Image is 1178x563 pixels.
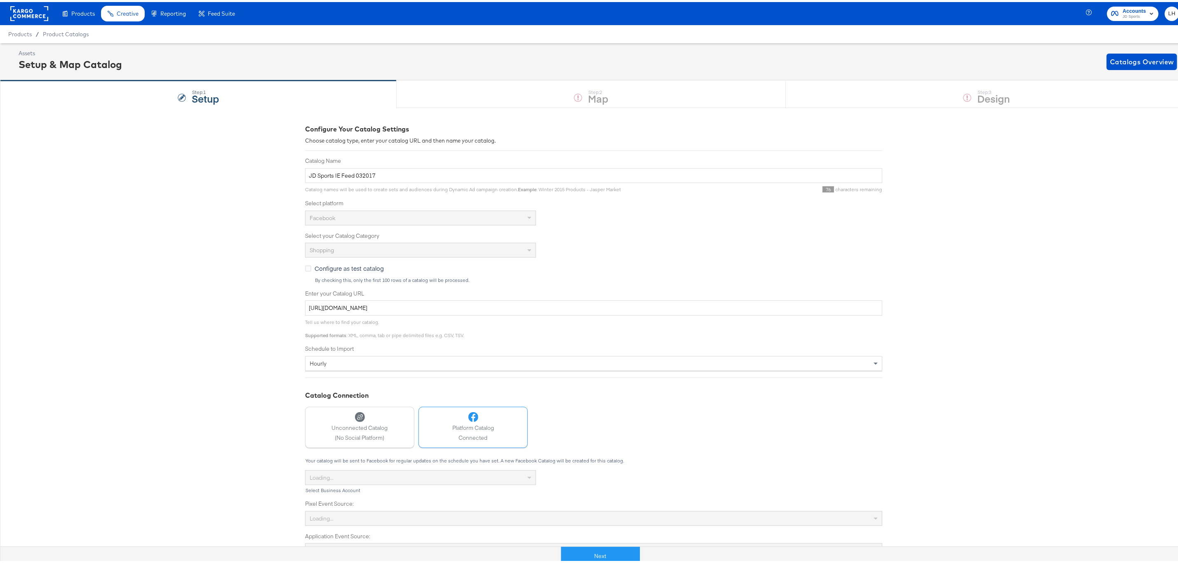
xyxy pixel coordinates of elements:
div: Catalog Connection [305,389,882,398]
strong: Supported formats [305,330,346,336]
div: Your catalog will be sent to Facebook for regular updates on the schedule you have set. A new Fac... [305,456,882,462]
span: Facebook [310,212,335,220]
span: Products [71,8,95,15]
a: Product Catalogs [43,29,89,35]
input: Name your catalog e.g. My Dynamic Product Catalog [305,166,882,181]
button: Platform CatalogConnected [419,405,528,446]
span: Feed Suite [208,8,235,15]
span: 76 [823,184,834,190]
strong: Setup [192,89,219,103]
span: Accounts [1123,5,1146,14]
label: Pixel Event Source: [305,498,882,506]
div: Configure Your Catalog Settings [305,122,882,132]
span: Configure as test catalog [315,262,384,270]
button: Catalogs Overview [1107,52,1177,68]
label: Enter your Catalog URL [305,288,882,296]
label: Schedule to Import [305,343,882,351]
span: Creative [117,8,139,15]
div: Assets [19,47,122,55]
div: Loading... [306,469,536,483]
span: Reporting [160,8,186,15]
span: Catalog names will be used to create sets and audiences during Dynamic Ad campaign creation. : Wi... [305,184,621,190]
div: Loading... [306,509,882,523]
span: Catalogs Overview [1110,54,1174,66]
span: JD Sports [1123,12,1146,18]
label: Select your Catalog Category [305,230,882,238]
div: Select Business Account [305,486,536,491]
span: Unconnected Catalog [332,422,388,430]
div: Step: 1 [192,87,219,93]
span: LH [1168,7,1176,16]
button: AccountsJD Sports [1107,5,1159,19]
div: By checking this, only the first 100 rows of a catalog will be processed. [315,275,882,281]
span: / [32,29,43,35]
span: hourly [310,358,327,365]
span: Platform Catalog [452,422,494,430]
span: Tell us where to find your catalog. : XML, comma, tab or pipe delimited files e.g. CSV, TSV. [305,317,464,336]
span: Shopping [310,244,334,252]
span: (No Social Platform) [332,432,388,440]
input: Enter Catalog URL, e.g. http://www.example.com/products.xml [305,298,882,314]
span: Connected [452,432,494,440]
button: Unconnected Catalog(No Social Platform) [305,405,414,446]
span: Products [8,29,32,35]
strong: Example [518,184,536,190]
label: Catalog Name [305,155,882,163]
div: characters remaining [621,184,882,191]
label: Select platform [305,197,882,205]
div: Setup & Map Catalog [19,55,122,69]
label: Application Event Source: [305,530,882,538]
div: Choose catalog type, enter your catalog URL and then name your catalog. [305,135,882,143]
